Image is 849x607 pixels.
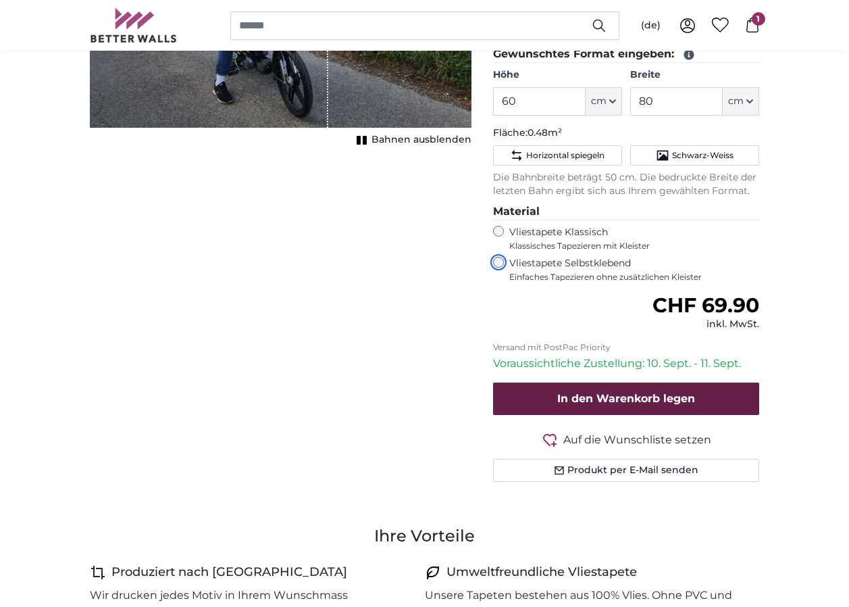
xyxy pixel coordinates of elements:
[509,241,748,251] span: Klassisches Tapezieren mit Kleister
[563,432,711,448] span: Auf die Wunschliste setzen
[528,126,562,139] span: 0.48m²
[493,68,622,82] label: Höhe
[509,226,748,251] label: Vliestapete Klassisch
[509,257,760,283] label: Vliestapete Selbstklebend
[446,563,637,582] h4: Umweltfreundliche Vliestapete
[509,272,760,283] span: Einfaches Tapezieren ohne zusätzlichen Kleister
[652,293,759,318] span: CHF 69.90
[371,133,471,147] span: Bahnen ausblenden
[493,46,760,63] legend: Gewünschtes Format eingeben:
[591,95,607,108] span: cm
[630,68,759,82] label: Breite
[526,150,604,161] span: Horizontal spiegeln
[630,145,759,166] button: Schwarz-Weiss
[723,87,759,116] button: cm
[493,342,760,353] p: Versand mit PostPac Priority
[353,130,471,149] button: Bahnen ausblenden
[493,459,760,482] button: Produkt per E-Mail senden
[752,12,765,26] span: 1
[586,87,622,116] button: cm
[90,587,348,604] p: Wir drucken jedes Motiv in Ihrem Wunschmass
[90,525,760,547] h3: Ihre Vorteile
[493,383,760,415] button: In den Warenkorb legen
[90,8,178,43] img: Betterwalls
[493,203,760,220] legend: Material
[493,356,760,372] p: Voraussichtliche Zustellung: 10. Sept. - 11. Sept.
[493,171,760,198] p: Die Bahnbreite beträgt 50 cm. Die bedruckte Breite der letzten Bahn ergibt sich aus Ihrem gewählt...
[493,431,760,448] button: Auf die Wunschliste setzen
[630,14,671,38] button: (de)
[493,126,760,140] p: Fläche:
[111,563,347,582] h4: Produziert nach [GEOGRAPHIC_DATA]
[652,318,759,331] div: inkl. MwSt.
[728,95,744,108] span: cm
[493,145,622,166] button: Horizontal spiegeln
[557,392,695,405] span: In den Warenkorb legen
[672,150,734,161] span: Schwarz-Weiss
